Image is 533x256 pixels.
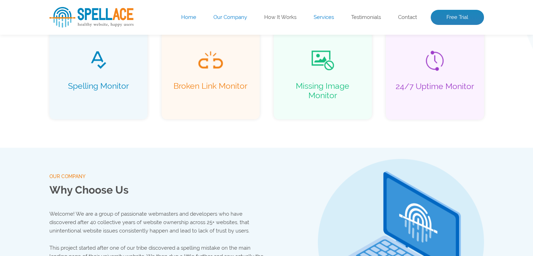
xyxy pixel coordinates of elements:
span: Free [49,28,93,53]
button: Scan Website [49,114,112,131]
p: Spelling Monitor [56,81,141,100]
h1: Website Analysis [49,28,300,53]
p: Broken Link Monitor [169,81,253,100]
input: Enter Your URL [49,88,242,107]
h2: Why Choose Us [49,181,267,200]
a: Services [314,14,334,21]
img: Free Webiste Analysis [312,40,452,47]
a: Our Company [213,14,247,21]
span: our company [49,172,267,181]
img: 24_7 Uptime Monitor [426,50,444,71]
a: Free Trial [431,10,484,25]
p: Missing Image Monitor [281,81,365,100]
p: Enter your website’s URL to see spelling mistakes, broken links and more [49,60,300,82]
a: Contact [398,14,417,21]
a: How It Works [264,14,296,21]
img: Broken Link Monitor [198,50,224,69]
img: SpellAce [49,7,134,28]
a: Testimonials [351,14,381,21]
p: 24/7 Uptime Monitor [393,81,477,100]
img: Free Webiste Analysis [310,23,484,142]
img: Spelling Monitor [90,50,107,69]
a: Home [181,14,196,21]
img: Missing Image Monitor [312,50,334,70]
p: Welcome! We are a group of passionate webmasters and developers who have discovered after 40 coll... [49,210,267,235]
